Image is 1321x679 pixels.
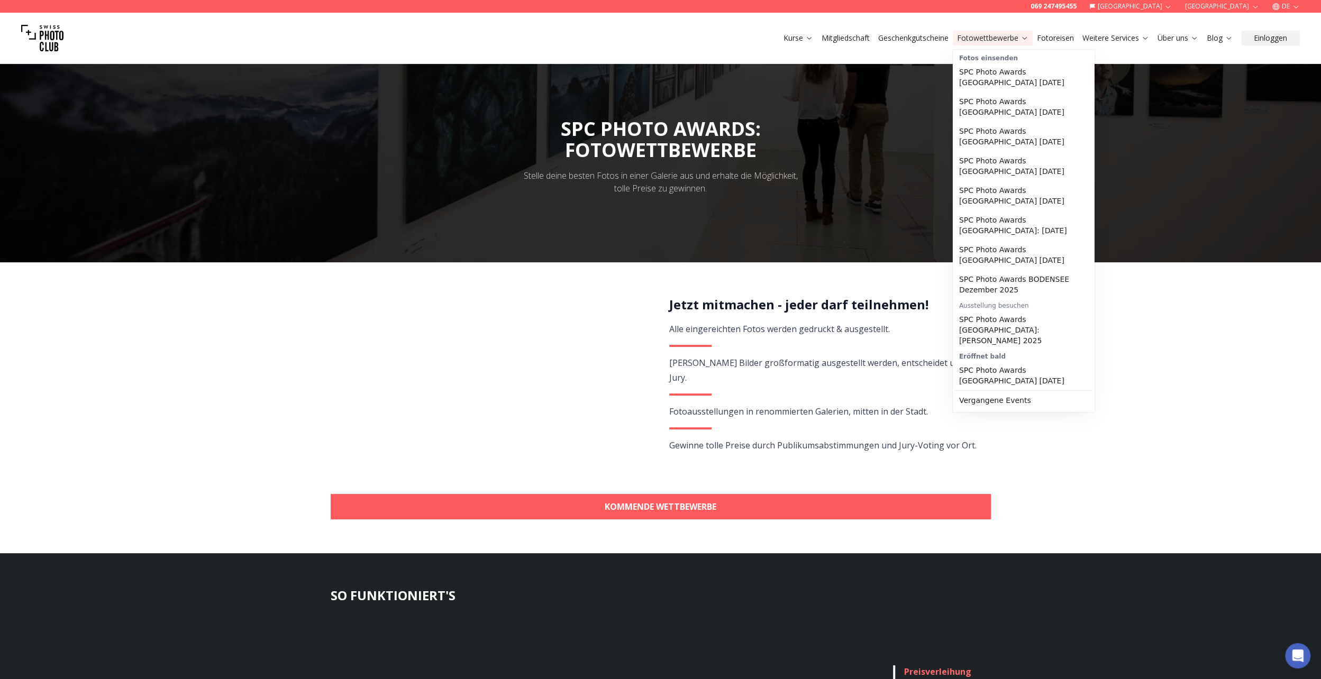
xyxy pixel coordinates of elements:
button: Einloggen [1241,31,1300,45]
a: Weitere Services [1082,33,1149,43]
a: 069 247495455 [1031,2,1077,11]
div: Stelle deine besten Fotos in einer Galerie aus und erhalte die Möglichkeit, tolle Preise zu gewin... [517,169,805,195]
button: Mitgliedschaft [817,31,874,45]
a: SPC Photo Awards [GEOGRAPHIC_DATA]: [DATE] [955,210,1092,240]
h3: SO FUNKTIONIERT'S [331,587,991,604]
a: Über uns [1158,33,1198,43]
a: SPC Photo Awards [GEOGRAPHIC_DATA] [DATE] [955,62,1092,92]
a: Vergangene Events [955,391,1092,410]
h2: Jetzt mitmachen - jeder darf teilnehmen! [669,296,979,313]
a: SPC Photo Awards [GEOGRAPHIC_DATA] [DATE] [955,151,1092,181]
a: SPC Photo Awards [GEOGRAPHIC_DATA] [DATE] [955,240,1092,270]
span: Alle eingereichten Fotos werden gedruckt & ausgestellt. [669,323,890,335]
div: Eröffnet bald [955,350,1092,361]
div: FOTOWETTBEWERBE [561,140,761,161]
a: Geschenkgutscheine [878,33,949,43]
button: Fotoreisen [1033,31,1078,45]
span: [PERSON_NAME] Bilder großformatig ausgestellt werden, entscheidet unsere Jury. [669,357,978,383]
a: SPC Photo Awards [GEOGRAPHIC_DATA] [DATE] [955,181,1092,210]
a: SPC Photo Awards [GEOGRAPHIC_DATA] [DATE] [955,92,1092,122]
button: Geschenkgutscheine [874,31,953,45]
div: Fotos einsenden [955,52,1092,62]
a: Blog [1207,33,1233,43]
a: KOMMENDE WETTBEWERBE [331,494,991,519]
a: Mitgliedschaft [822,33,870,43]
img: Swiss photo club [21,17,63,59]
span: Fotoausstellungen in renommierten Galerien, mitten in der Stadt. [669,406,928,417]
a: Kurse [784,33,813,43]
a: Fotowettbewerbe [957,33,1028,43]
button: Weitere Services [1078,31,1153,45]
button: Blog [1202,31,1237,45]
span: Preisverleihung [904,666,971,677]
a: SPC Photo Awards [GEOGRAPHIC_DATA] [DATE] [955,361,1092,390]
span: Gewinne tolle Preise durch Publikumsabstimmungen und Jury-Voting vor Ort. [669,439,977,451]
a: SPC Photo Awards [GEOGRAPHIC_DATA] [DATE] [955,122,1092,151]
button: Fotowettbewerbe [953,31,1033,45]
a: SPC Photo Awards BODENSEE Dezember 2025 [955,270,1092,299]
a: Fotoreisen [1037,33,1074,43]
button: Kurse [779,31,817,45]
div: Ausstellung besuchen [955,299,1092,310]
a: SPC Photo Awards [GEOGRAPHIC_DATA]: [PERSON_NAME] 2025 [955,310,1092,350]
div: Open Intercom Messenger [1285,643,1310,668]
span: SPC PHOTO AWARDS: [561,116,761,161]
button: Über uns [1153,31,1202,45]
